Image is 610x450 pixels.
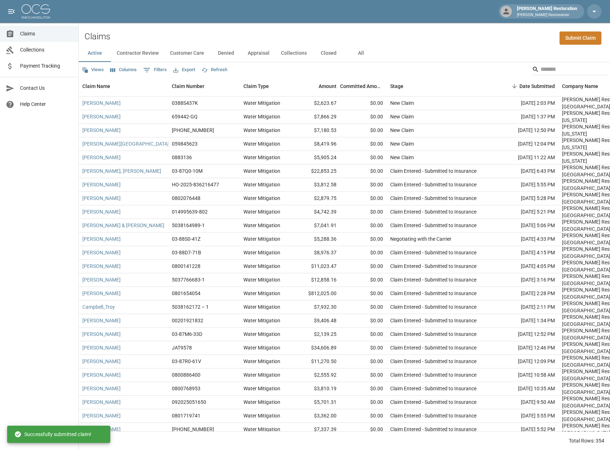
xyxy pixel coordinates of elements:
[210,45,242,62] button: Denied
[340,165,387,178] div: $0.00
[243,235,280,243] div: Water Mitigation
[172,290,200,297] div: 0801654054
[294,192,340,205] div: $2,879.75
[243,222,280,229] div: Water Mitigation
[494,165,558,178] div: [DATE] 6:43 PM
[340,355,387,368] div: $0.00
[390,358,476,365] div: Claim Entered - Submitted to Insurance
[82,358,121,365] a: [PERSON_NAME]
[494,273,558,287] div: [DATE] 3:16 PM
[390,167,476,175] div: Claim Entered - Submitted to Insurance
[390,76,403,96] div: Stage
[340,178,387,192] div: $0.00
[390,208,476,215] div: Claim Entered - Submitted to Insurance
[82,317,121,324] a: [PERSON_NAME]
[494,287,558,300] div: [DATE] 2:28 PM
[20,101,73,108] span: Help Center
[243,358,280,365] div: Water Mitigation
[164,45,210,62] button: Customer Care
[340,192,387,205] div: $0.00
[82,99,121,107] a: [PERSON_NAME]
[243,276,280,283] div: Water Mitigation
[340,124,387,137] div: $0.00
[294,423,340,436] div: $7,337.39
[243,263,280,270] div: Water Mitigation
[172,167,203,175] div: 03-87Q0-10M
[390,99,414,107] div: New Claim
[340,396,387,409] div: $0.00
[494,137,558,151] div: [DATE] 12:04 PM
[390,398,476,406] div: Claim Entered - Submitted to Insurance
[390,331,476,338] div: Claim Entered - Submitted to Insurance
[494,97,558,110] div: [DATE] 2:03 PM
[82,385,121,392] a: [PERSON_NAME]
[294,219,340,233] div: $7,041.91
[390,426,476,433] div: Claim Entered - Submitted to Insurance
[243,208,280,215] div: Water Mitigation
[172,113,198,120] div: 659442-GQ
[82,154,121,161] a: [PERSON_NAME]
[243,385,280,392] div: Water Mitigation
[294,300,340,314] div: $7,932.30
[79,45,111,62] button: Active
[82,127,121,134] a: [PERSON_NAME]
[390,317,476,324] div: Claim Entered - Submitted to Insurance
[340,382,387,396] div: $0.00
[243,167,280,175] div: Water Mitigation
[390,113,414,120] div: New Claim
[390,140,414,147] div: New Claim
[494,314,558,328] div: [DATE] 1:34 PM
[390,222,476,229] div: Claim Entered - Submitted to Insurance
[340,314,387,328] div: $0.00
[243,127,280,134] div: Water Mitigation
[243,76,269,96] div: Claim Type
[390,371,476,378] div: Claim Entered - Submitted to Insurance
[340,76,387,96] div: Committed Amount
[340,328,387,341] div: $0.00
[390,290,476,297] div: Claim Entered - Submitted to Insurance
[82,344,121,351] a: [PERSON_NAME]
[79,76,168,96] div: Claim Name
[172,181,219,188] div: HO-2025-836216477
[340,423,387,436] div: $0.00
[243,303,280,310] div: Water Mitigation
[243,412,280,419] div: Water Mitigation
[79,45,610,62] div: dynamic tabs
[82,398,121,406] a: [PERSON_NAME]
[294,233,340,246] div: $5,288.36
[494,219,558,233] div: [DATE] 5:06 PM
[172,358,201,365] div: 03-87R0-61V
[294,178,340,192] div: $3,812.58
[172,195,200,202] div: 0802076448
[294,97,340,110] div: $2,623.67
[294,165,340,178] div: $22,853.25
[172,385,200,392] div: 0800768953
[494,355,558,368] div: [DATE] 12:09 PM
[390,127,414,134] div: New Claim
[168,76,240,96] div: Claim Number
[172,426,214,433] div: 01-009-139315
[340,341,387,355] div: $0.00
[172,222,205,229] div: 5038164989-1
[294,260,340,273] div: $11,023.47
[294,355,340,368] div: $11,270.50
[20,30,73,38] span: Claims
[494,110,558,124] div: [DATE] 1:37 PM
[172,263,200,270] div: 0800141228
[494,423,558,436] div: [DATE] 5:52 PM
[172,317,203,324] div: 00201921832
[340,368,387,382] div: $0.00
[82,140,169,147] a: [PERSON_NAME][GEOGRAPHIC_DATA]
[172,76,204,96] div: Claim Number
[294,273,340,287] div: $12,858.16
[294,287,340,300] div: $812,025.00
[82,235,121,243] a: [PERSON_NAME]
[517,12,577,18] p: [PERSON_NAME] Restoration
[390,249,476,256] div: Claim Entered - Submitted to Insurance
[172,99,198,107] div: 0388S437K
[390,181,476,188] div: Claim Entered - Submitted to Insurance
[21,4,50,19] img: ocs-logo-white-transparent.png
[172,127,214,134] div: 01-009-133079
[390,276,476,283] div: Claim Entered - Submitted to Insurance
[200,64,229,75] button: Refresh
